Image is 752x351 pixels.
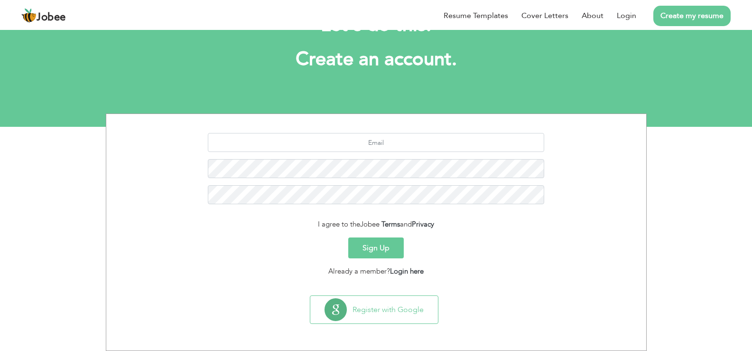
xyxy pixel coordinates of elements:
[120,47,632,72] h1: Create an account.
[360,219,380,229] span: Jobee
[444,10,508,21] a: Resume Templates
[348,237,404,258] button: Sign Up
[21,8,66,23] a: Jobee
[120,13,632,38] h2: Let's do this!
[390,266,424,276] a: Login here
[113,219,639,230] div: I agree to the and
[208,133,544,152] input: Email
[381,219,400,229] a: Terms
[310,296,438,323] button: Register with Google
[617,10,636,21] a: Login
[412,219,434,229] a: Privacy
[21,8,37,23] img: jobee.io
[113,266,639,277] div: Already a member?
[37,12,66,23] span: Jobee
[521,10,568,21] a: Cover Letters
[582,10,603,21] a: About
[653,6,731,26] a: Create my resume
